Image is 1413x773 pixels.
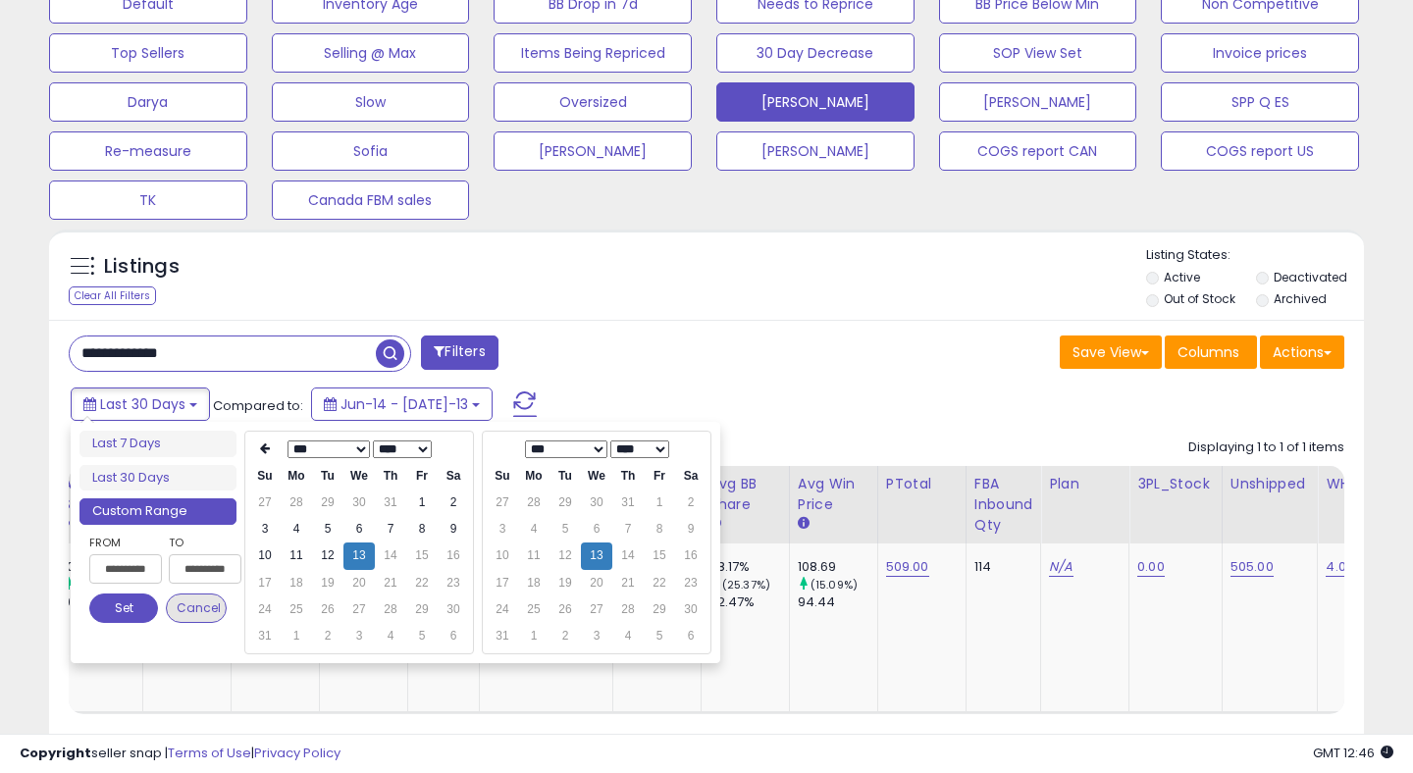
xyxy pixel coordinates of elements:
button: Cancel [166,593,227,623]
button: 30 Day Decrease [716,33,915,73]
td: 2 [312,623,343,649]
td: 28 [281,490,312,516]
div: Avg BB Share [709,474,781,515]
td: 6 [438,623,469,649]
button: COGS report US [1161,131,1359,171]
div: 114 [974,558,1026,576]
td: 4 [281,516,312,542]
th: Sa [438,463,469,490]
td: 20 [581,570,612,596]
div: 22.47% [709,593,789,611]
td: 27 [343,596,375,623]
button: TK [49,180,247,220]
td: 29 [312,490,343,516]
button: Oversized [494,82,692,122]
td: 15 [406,542,438,569]
td: 29 [406,596,438,623]
td: 9 [438,516,469,542]
label: Archived [1274,290,1327,307]
td: 21 [612,570,644,596]
th: Th [375,463,406,490]
td: 4 [612,623,644,649]
td: 31 [375,490,406,516]
th: CSV column name: cust_attr_2_WH [1318,466,1406,543]
td: 1 [518,623,549,649]
div: Clear All Filters [69,286,156,305]
td: 29 [644,596,675,623]
a: 0.00 [1137,557,1165,577]
th: Fr [406,463,438,490]
td: 17 [487,570,518,596]
th: Su [249,463,281,490]
button: Re-measure [49,131,247,171]
button: Sofia [272,131,470,171]
td: 30 [675,596,706,623]
td: 19 [549,570,581,596]
th: Mo [518,463,549,490]
td: 29 [549,490,581,516]
td: 12 [549,542,581,569]
small: (25.37%) [722,577,770,593]
small: Avg BB Share. [709,515,721,533]
span: 2025-08-13 12:46 GMT [1313,744,1393,762]
li: Last 30 Days [79,465,236,491]
td: 1 [406,490,438,516]
button: SPP Q ES [1161,82,1359,122]
th: CSV column name: cust_attr_5_Plan [1041,466,1129,543]
td: 23 [438,570,469,596]
button: Invoice prices [1161,33,1359,73]
td: 15 [644,542,675,569]
td: 18 [518,570,549,596]
td: 6 [581,516,612,542]
td: 18 [281,570,312,596]
td: 11 [518,542,549,569]
button: Actions [1260,335,1344,369]
small: (15.09%) [811,577,858,593]
th: Su [487,463,518,490]
td: 12 [312,542,343,569]
td: 3 [343,623,375,649]
div: 94.44 [798,593,877,611]
span: Compared to: [213,396,303,415]
li: Last 7 Days [79,431,236,457]
span: Last 30 Days [100,394,185,414]
button: Darya [49,82,247,122]
td: 31 [249,623,281,649]
a: Privacy Policy [254,744,340,762]
label: Deactivated [1274,269,1347,285]
td: 22 [644,570,675,596]
td: 10 [249,542,281,569]
td: 11 [281,542,312,569]
button: Slow [272,82,470,122]
button: SOP View Set [939,33,1137,73]
button: COGS report CAN [939,131,1137,171]
th: Tu [549,463,581,490]
td: 27 [581,596,612,623]
th: Tu [312,463,343,490]
th: We [581,463,612,490]
td: 28 [612,596,644,623]
label: Out of Stock [1164,290,1235,307]
button: Last 30 Days [71,387,210,421]
th: Th [612,463,644,490]
td: 5 [406,623,438,649]
button: [PERSON_NAME] [494,131,692,171]
div: seller snap | | [20,745,340,763]
td: 25 [281,596,312,623]
td: 27 [249,490,281,516]
a: Terms of Use [168,744,251,762]
td: 26 [549,596,581,623]
strong: Copyright [20,744,91,762]
td: 28 [518,490,549,516]
th: Sa [675,463,706,490]
td: 21 [375,570,406,596]
th: Fr [644,463,675,490]
button: Items Being Repriced [494,33,692,73]
td: 2 [438,490,469,516]
a: 509.00 [886,557,929,577]
td: 24 [249,596,281,623]
span: Columns [1177,342,1239,362]
td: 31 [487,623,518,649]
a: 4.00 [1326,557,1354,577]
th: CSV column name: cust_attr_3_3PL_Stock [1129,466,1223,543]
